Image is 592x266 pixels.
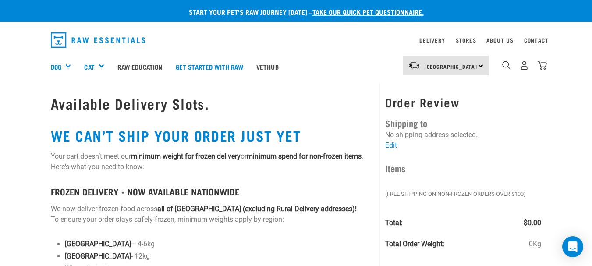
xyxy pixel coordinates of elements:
[51,186,375,196] h4: FROZEN DELIVERY - NOW AVAILABLE NATIONWIDE
[65,252,131,260] strong: [GEOGRAPHIC_DATA]
[51,151,375,172] p: Your cart doesn’t meet our or . Here's what you need to know:
[524,39,549,42] a: Contact
[408,61,420,69] img: van-moving.png
[562,236,583,257] div: Open Intercom Messenger
[385,190,574,199] em: (Free Shipping on Non-Frozen orders over $100)
[51,204,375,225] p: We now deliver frozen food across To ensure your order stays safely frozen, minimum weights apply...
[247,152,362,160] strong: minimum spend for non-frozen items
[385,161,541,175] h4: Items
[385,240,444,248] strong: Total Order Weight:
[65,251,375,262] p: - 12kg
[65,240,131,248] strong: [GEOGRAPHIC_DATA]
[538,61,547,70] img: home-icon@2x.png
[51,128,375,143] h2: WE CAN’T SHIP YOUR ORDER JUST YET
[169,49,250,84] a: Get started with Raw
[419,39,445,42] a: Delivery
[111,49,169,84] a: Raw Education
[51,62,61,72] a: Dog
[51,32,145,48] img: Raw Essentials Logo
[385,141,397,149] a: Edit
[486,39,513,42] a: About Us
[312,10,424,14] a: take our quick pet questionnaire.
[385,130,541,140] p: No shipping address selected.
[84,62,94,72] a: Cat
[157,205,357,213] strong: all of [GEOGRAPHIC_DATA] (excluding Rural Delivery addresses)!
[524,218,541,228] span: $0.00
[65,239,375,249] p: – 4-6kg
[131,152,241,160] strong: minimum weight for frozen delivery
[250,49,285,84] a: Vethub
[44,29,549,51] nav: dropdown navigation
[385,116,541,130] h4: Shipping to
[520,61,529,70] img: user.png
[529,239,541,249] span: 0Kg
[425,65,478,68] span: [GEOGRAPHIC_DATA]
[385,96,541,109] h3: Order Review
[502,61,510,69] img: home-icon-1@2x.png
[385,219,403,227] strong: Total:
[456,39,476,42] a: Stores
[51,96,375,111] h1: Available Delivery Slots.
